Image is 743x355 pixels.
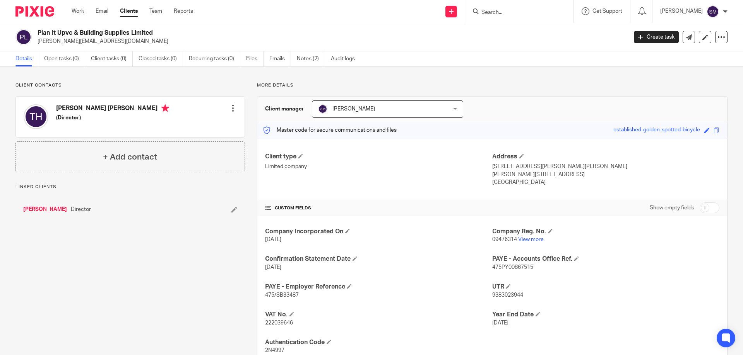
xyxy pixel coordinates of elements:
p: Client contacts [15,82,245,88]
h4: Confirmation Statement Date [265,255,492,263]
a: [PERSON_NAME] [23,206,67,213]
h2: Plan It Upvc & Building Supplies Limited [38,29,505,37]
h3: Client manager [265,105,304,113]
img: svg%3E [707,5,719,18]
span: Director [71,206,91,213]
div: established-golden-spotted-bicycle [613,126,700,135]
span: 09476314 [492,237,517,242]
span: Get Support [592,8,622,14]
span: [DATE] [492,320,508,326]
p: [PERSON_NAME][STREET_ADDRESS] [492,171,719,178]
p: More details [257,82,728,88]
h4: Company Reg. No. [492,228,719,236]
a: Create task [634,31,679,43]
h4: PAYE - Accounts Office Ref. [492,255,719,263]
span: 9383023944 [492,292,523,298]
h4: [PERSON_NAME] [PERSON_NAME] [56,104,169,114]
a: Notes (2) [297,51,325,66]
a: Clients [120,7,138,15]
p: Master code for secure communications and files [263,126,397,134]
p: Linked clients [15,184,245,190]
h4: PAYE - Employer Reference [265,283,492,291]
span: 2N4997 [265,348,284,353]
h4: + Add contact [103,151,157,163]
a: Files [246,51,264,66]
img: Pixie [15,6,54,17]
p: Limited company [265,163,492,170]
a: Client tasks (0) [91,51,133,66]
a: Details [15,51,38,66]
p: [PERSON_NAME][EMAIL_ADDRESS][DOMAIN_NAME] [38,37,622,45]
h4: Authentication Code [265,338,492,347]
p: [STREET_ADDRESS][PERSON_NAME][PERSON_NAME] [492,163,719,170]
a: Team [149,7,162,15]
a: Open tasks (0) [44,51,85,66]
input: Search [481,9,550,16]
span: [DATE] [265,265,281,270]
h4: UTR [492,283,719,291]
span: 475/SB33487 [265,292,299,298]
a: Recurring tasks (0) [189,51,240,66]
i: Primary [161,104,169,112]
a: Reports [174,7,193,15]
img: svg%3E [24,104,48,129]
a: Emails [269,51,291,66]
a: Work [72,7,84,15]
img: svg%3E [318,104,327,114]
h4: CUSTOM FIELDS [265,205,492,211]
h4: Client type [265,153,492,161]
a: Email [96,7,108,15]
label: Show empty fields [650,204,694,212]
a: Closed tasks (0) [139,51,183,66]
p: [PERSON_NAME] [660,7,703,15]
span: [PERSON_NAME] [332,106,375,112]
h4: Company Incorporated On [265,228,492,236]
a: View more [518,237,544,242]
span: 475PY00867515 [492,265,533,270]
h4: VAT No. [265,311,492,319]
a: Audit logs [331,51,361,66]
img: svg%3E [15,29,32,45]
h4: Year End Date [492,311,719,319]
p: [GEOGRAPHIC_DATA] [492,178,719,186]
span: 222039646 [265,320,293,326]
h5: (Director) [56,114,169,122]
h4: Address [492,153,719,161]
span: [DATE] [265,237,281,242]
